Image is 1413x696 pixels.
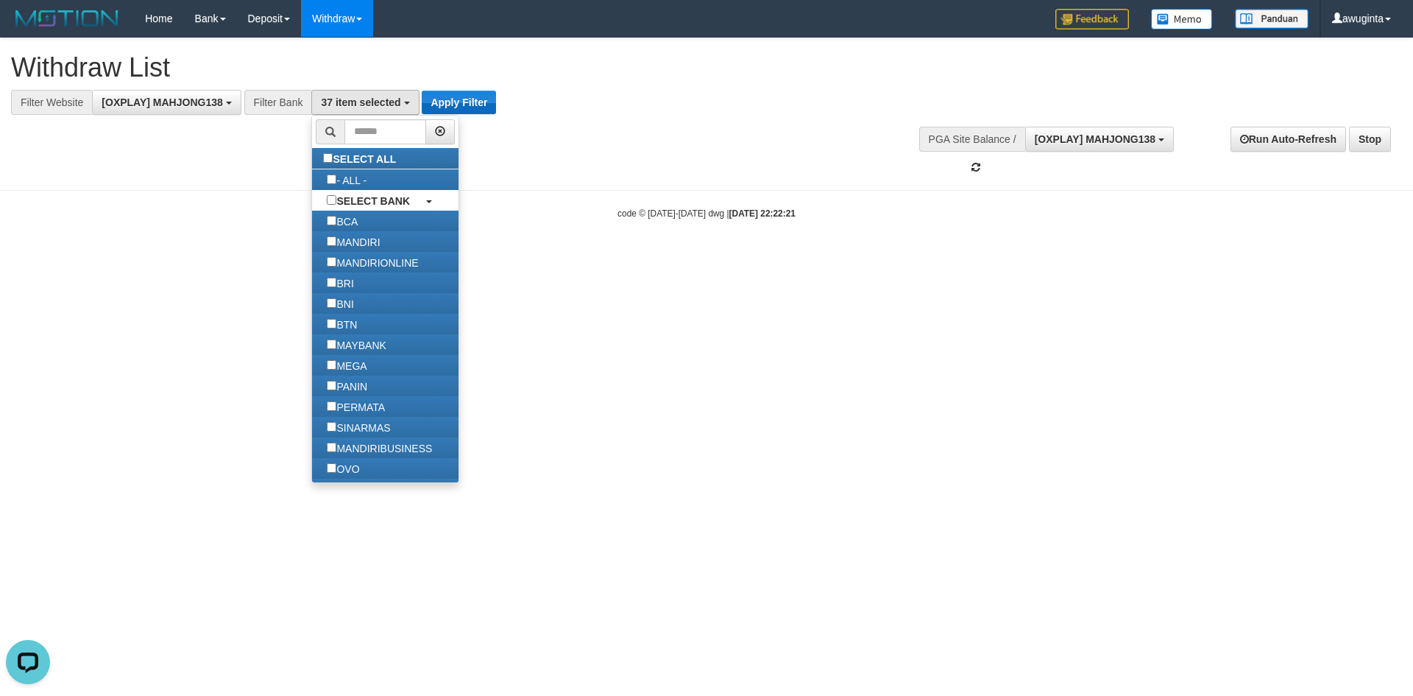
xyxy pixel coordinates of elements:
input: SINARMAS [327,422,336,432]
label: OVO [312,458,374,479]
label: PERMATA [312,396,400,417]
input: MANDIRI [327,236,336,246]
input: BRI [327,278,336,287]
input: MANDIRIBUSINESS [327,443,336,452]
input: MANDIRIONLINE [327,257,336,267]
button: [OXPLAY] MAHJONG138 [1025,127,1174,152]
button: 37 item selected [311,90,419,115]
div: PGA Site Balance / [919,127,1025,152]
input: OVO [327,463,336,473]
label: MANDIRIONLINE [312,252,433,273]
label: MANDIRI [312,231,394,252]
label: SELECT ALL [312,148,411,169]
strong: [DATE] 22:22:21 [729,208,796,219]
button: Apply Filter [422,91,496,114]
input: BTN [327,319,336,328]
input: BCA [327,216,336,225]
img: Button%20Memo.svg [1151,9,1213,29]
input: PERMATA [327,401,336,411]
button: [OXPLAY] MAHJONG138 [92,90,241,115]
input: SELECT BANK [327,195,336,205]
div: Filter Website [11,90,92,115]
label: BCA [312,211,372,231]
label: BTN [312,314,372,334]
span: [OXPLAY] MAHJONG138 [1035,133,1155,145]
small: code © [DATE]-[DATE] dwg | [617,208,796,219]
a: Run Auto-Refresh [1230,127,1346,152]
b: SELECT BANK [336,195,410,207]
img: MOTION_logo.png [11,7,123,29]
label: - ALL - [312,169,381,190]
a: SELECT BANK [312,190,458,211]
input: PANIN [327,381,336,390]
span: 37 item selected [321,96,400,108]
label: MAYBANK [312,334,400,355]
img: panduan.png [1235,9,1308,29]
label: MANDIRIBUSINESS [312,437,447,458]
span: [OXPLAY] MAHJONG138 [102,96,222,108]
label: BNI [312,293,368,314]
label: SINARMAS [312,417,405,437]
input: BNI [327,298,336,308]
input: MEGA [327,360,336,370]
input: SELECT ALL [323,153,333,163]
label: BRI [312,273,368,293]
div: Filter Bank [244,90,312,115]
label: MEGA [312,355,381,376]
button: Open LiveChat chat widget [6,6,50,50]
h1: Withdraw List [11,53,927,82]
img: Feedback.jpg [1055,9,1129,29]
a: Stop [1349,127,1391,152]
input: - ALL - [327,175,336,184]
label: GOPAY [312,479,386,499]
label: PANIN [312,376,382,396]
input: MAYBANK [327,340,336,349]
